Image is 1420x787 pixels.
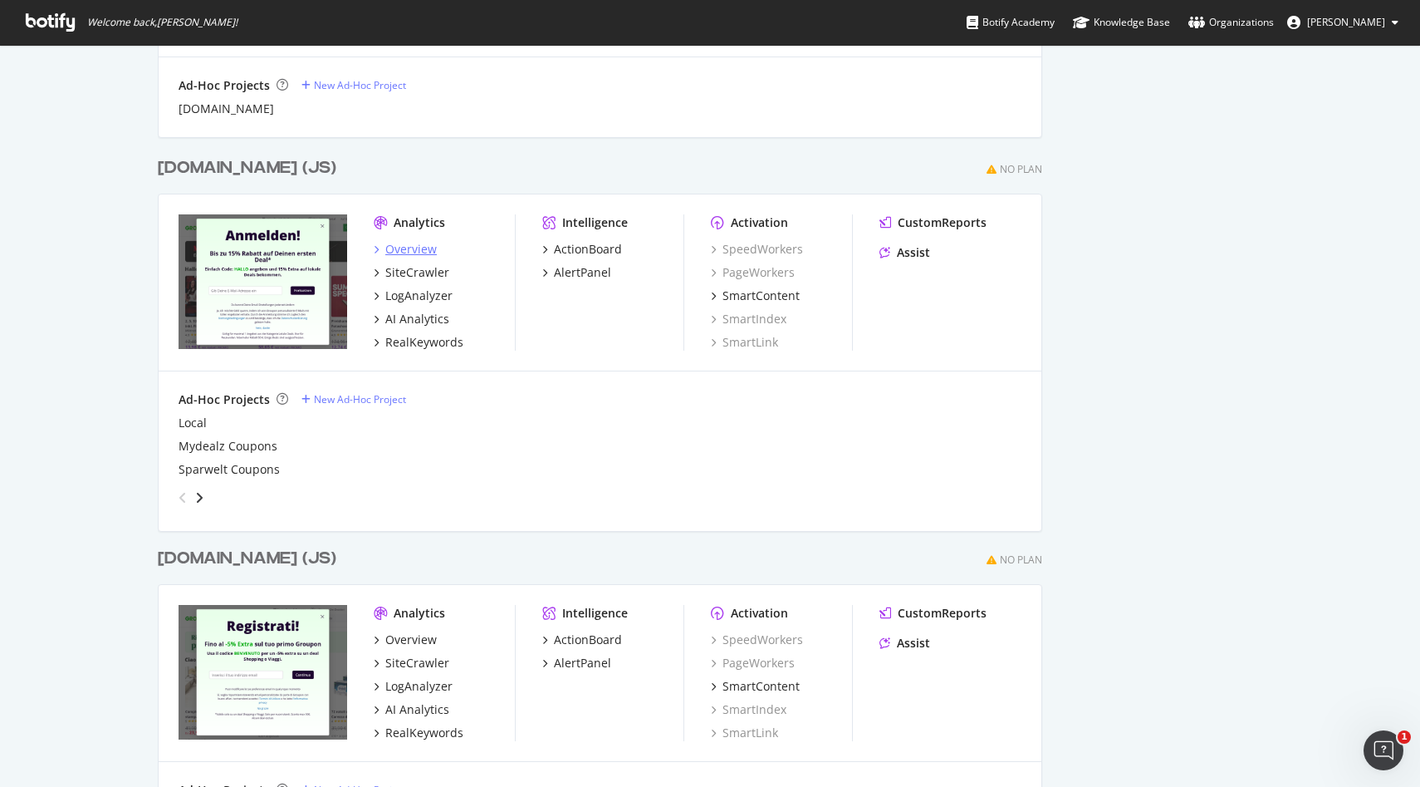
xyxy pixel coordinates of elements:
iframe: Intercom live chat [1364,730,1403,770]
div: No Plan [1000,162,1042,176]
a: ActionBoard [542,632,622,648]
div: Organizations [1188,14,1274,31]
a: Overview [374,241,437,258]
div: ActionBoard [554,632,622,648]
div: Overview [385,632,437,648]
div: CustomReports [898,214,987,231]
div: Botify Academy [967,14,1055,31]
a: Mydealz Coupons [179,438,277,455]
div: angle-left [172,484,193,511]
span: 1 [1398,730,1411,744]
a: [DOMAIN_NAME] (JS) [158,156,343,180]
div: SmartContent [722,288,800,304]
a: LogAnalyzer [374,678,453,695]
div: Intelligence [562,214,628,231]
div: Analytics [394,214,445,231]
a: SmartContent [711,288,800,304]
img: groupon.de [179,214,347,349]
div: RealKeywords [385,725,463,741]
a: SmartLink [711,725,778,741]
div: AlertPanel [554,655,611,671]
div: AlertPanel [554,264,611,281]
a: SiteCrawler [374,264,449,281]
a: CustomReports [879,605,987,622]
div: Assist [897,635,930,652]
div: SmartContent [722,678,800,695]
a: SmartContent [711,678,800,695]
a: AI Analytics [374,701,449,718]
a: SpeedWorkers [711,241,803,258]
a: [DOMAIN_NAME] [179,101,274,117]
div: No Plan [1000,553,1042,567]
a: PageWorkers [711,264,795,281]
div: Overview [385,241,437,258]
div: angle-right [193,489,205,506]
div: Ad-Hoc Projects [179,77,270,94]
a: Assist [879,244,930,261]
div: Intelligence [562,605,628,622]
div: LogAnalyzer [385,678,453,695]
div: SiteCrawler [385,655,449,671]
a: PageWorkers [711,655,795,671]
a: SiteCrawler [374,655,449,671]
div: RealKeywords [385,334,463,351]
div: [DOMAIN_NAME] (JS) [158,547,336,571]
div: AI Analytics [385,701,449,718]
a: New Ad-Hoc Project [301,78,406,92]
div: Assist [897,244,930,261]
a: New Ad-Hoc Project [301,392,406,406]
a: SmartLink [711,334,778,351]
span: Welcome back, [PERSON_NAME] ! [87,16,237,29]
a: RealKeywords [374,725,463,741]
div: Analytics [394,605,445,622]
a: SmartIndex [711,311,786,327]
div: Activation [731,214,788,231]
div: AI Analytics [385,311,449,327]
a: Sparwelt Coupons [179,461,280,478]
a: [DOMAIN_NAME] (JS) [158,547,343,571]
button: [PERSON_NAME] [1274,9,1412,36]
span: Juraj Mitosinka [1307,15,1385,29]
a: LogAnalyzer [374,288,453,304]
div: Activation [731,605,788,622]
a: AI Analytics [374,311,449,327]
a: Local [179,415,207,431]
a: Assist [879,635,930,652]
a: Overview [374,632,437,648]
div: Ad-Hoc Projects [179,391,270,408]
div: New Ad-Hoc Project [314,392,406,406]
a: RealKeywords [374,334,463,351]
a: AlertPanel [542,264,611,281]
a: SmartIndex [711,701,786,718]
div: LogAnalyzer [385,288,453,304]
div: [DOMAIN_NAME] (JS) [158,156,336,180]
a: ActionBoard [542,241,622,258]
div: Knowledge Base [1073,14,1170,31]
div: CustomReports [898,605,987,622]
div: SiteCrawler [385,264,449,281]
a: AlertPanel [542,655,611,671]
img: groupon.it [179,605,347,740]
div: ActionBoard [554,241,622,258]
div: New Ad-Hoc Project [314,78,406,92]
a: CustomReports [879,214,987,231]
a: SpeedWorkers [711,632,803,648]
